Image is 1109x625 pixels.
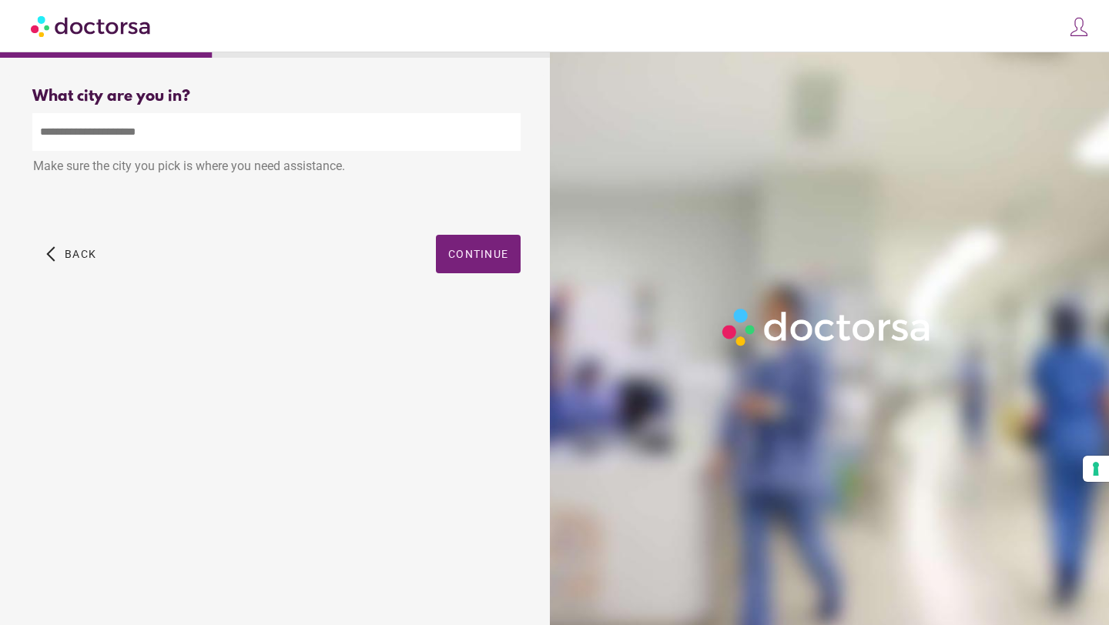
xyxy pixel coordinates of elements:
[65,248,96,260] span: Back
[448,248,508,260] span: Continue
[32,151,521,185] div: Make sure the city you pick is where you need assistance.
[716,302,938,352] img: Logo-Doctorsa-trans-White-partial-flat.png
[1068,16,1090,38] img: icons8-customer-100.png
[1083,456,1109,482] button: Your consent preferences for tracking technologies
[32,88,521,105] div: What city are you in?
[436,235,521,273] button: Continue
[31,8,152,43] img: Doctorsa.com
[40,235,102,273] button: arrow_back_ios Back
